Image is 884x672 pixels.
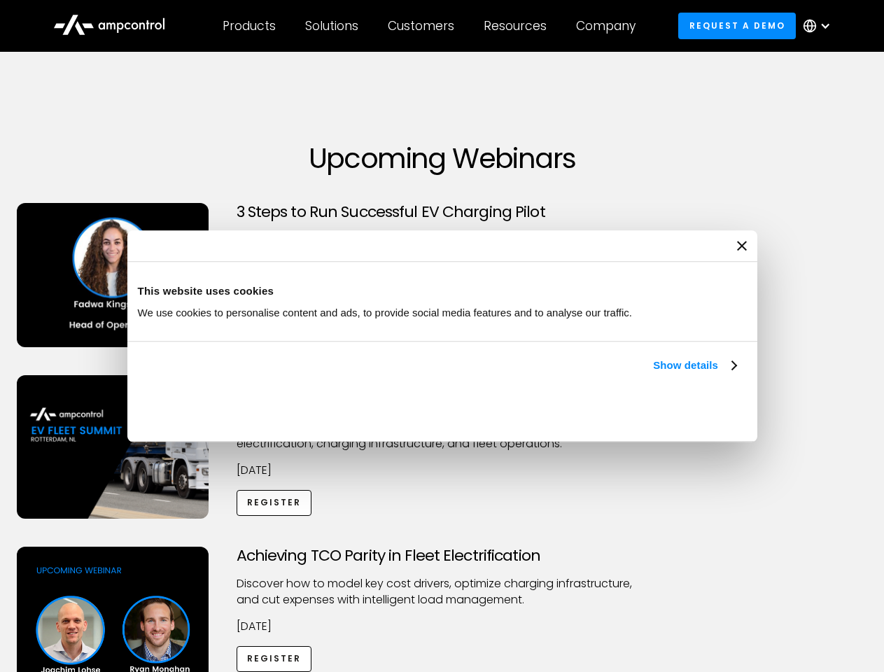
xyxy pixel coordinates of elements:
[237,203,648,221] h3: 3 Steps to Run Successful EV Charging Pilot
[138,307,633,318] span: We use cookies to personalise content and ads, to provide social media features and to analyse ou...
[653,357,736,374] a: Show details
[237,547,648,565] h3: Achieving TCO Parity in Fleet Electrification
[138,283,747,300] div: This website uses cookies
[540,390,741,430] button: Okay
[223,18,276,34] div: Products
[576,18,636,34] div: Company
[388,18,454,34] div: Customers
[237,490,312,516] a: Register
[17,141,868,175] h1: Upcoming Webinars
[237,576,648,608] p: Discover how to model key cost drivers, optimize charging infrastructure, and cut expenses with i...
[678,13,796,38] a: Request a demo
[237,619,648,634] p: [DATE]
[484,18,547,34] div: Resources
[237,463,648,478] p: [DATE]
[737,241,747,251] button: Close banner
[237,646,312,672] a: Register
[305,18,358,34] div: Solutions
